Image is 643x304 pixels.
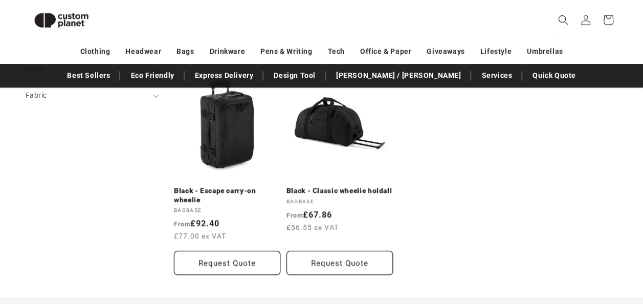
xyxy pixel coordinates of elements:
[210,42,245,60] a: Drinkware
[592,255,643,304] iframe: Chat Widget
[327,42,344,60] a: Tech
[174,186,280,204] a: Black - Escape carry-on wheelie
[527,67,581,84] a: Quick Quote
[269,67,321,84] a: Design Tool
[125,42,161,60] a: Headwear
[480,42,512,60] a: Lifestyle
[476,67,517,84] a: Services
[125,67,179,84] a: Eco Friendly
[26,91,47,99] span: Fabric
[331,67,466,84] a: [PERSON_NAME] / [PERSON_NAME]
[174,251,280,275] button: Request Quote
[286,251,393,275] button: Request Quote
[176,42,194,60] a: Bags
[26,82,159,108] summary: Fabric (0 selected)
[26,4,97,36] img: Custom Planet
[190,67,259,84] a: Express Delivery
[427,42,464,60] a: Giveaways
[360,42,411,60] a: Office & Paper
[286,186,393,196] a: Black - Classic wheelie holdall
[62,67,115,84] a: Best Sellers
[80,42,110,60] a: Clothing
[552,9,574,31] summary: Search
[260,42,312,60] a: Pens & Writing
[527,42,563,60] a: Umbrellas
